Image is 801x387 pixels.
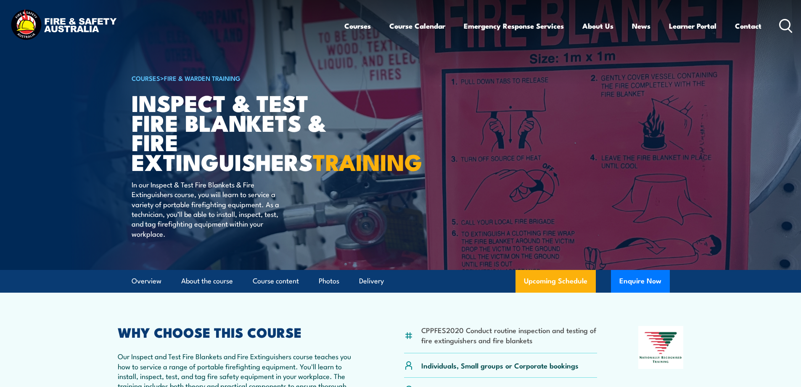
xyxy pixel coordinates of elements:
[669,15,716,37] a: Learner Portal
[181,270,233,292] a: About the course
[253,270,299,292] a: Course content
[132,270,161,292] a: Overview
[132,93,339,171] h1: Inspect & Test Fire Blankets & Fire Extinguishers
[319,270,339,292] a: Photos
[118,326,363,338] h2: WHY CHOOSE THIS COURSE
[164,73,241,83] a: Fire & Warden Training
[515,270,596,293] a: Upcoming Schedule
[132,73,339,83] h6: >
[464,15,564,37] a: Emergency Response Services
[359,270,384,292] a: Delivery
[132,73,160,83] a: COURSES
[632,15,650,37] a: News
[582,15,613,37] a: About Us
[421,325,597,345] li: CPPFES2020 Conduct routine inspection and testing of fire extinguishers and fire blankets
[421,360,579,370] p: Individuals, Small groups or Corporate bookings
[132,179,285,238] p: In our Inspect & Test Fire Blankets & Fire Extinguishers course, you will learn to service a vari...
[638,326,684,369] img: Nationally Recognised Training logo.
[313,144,422,179] strong: TRAINING
[611,270,670,293] button: Enquire Now
[389,15,445,37] a: Course Calendar
[344,15,371,37] a: Courses
[735,15,761,37] a: Contact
